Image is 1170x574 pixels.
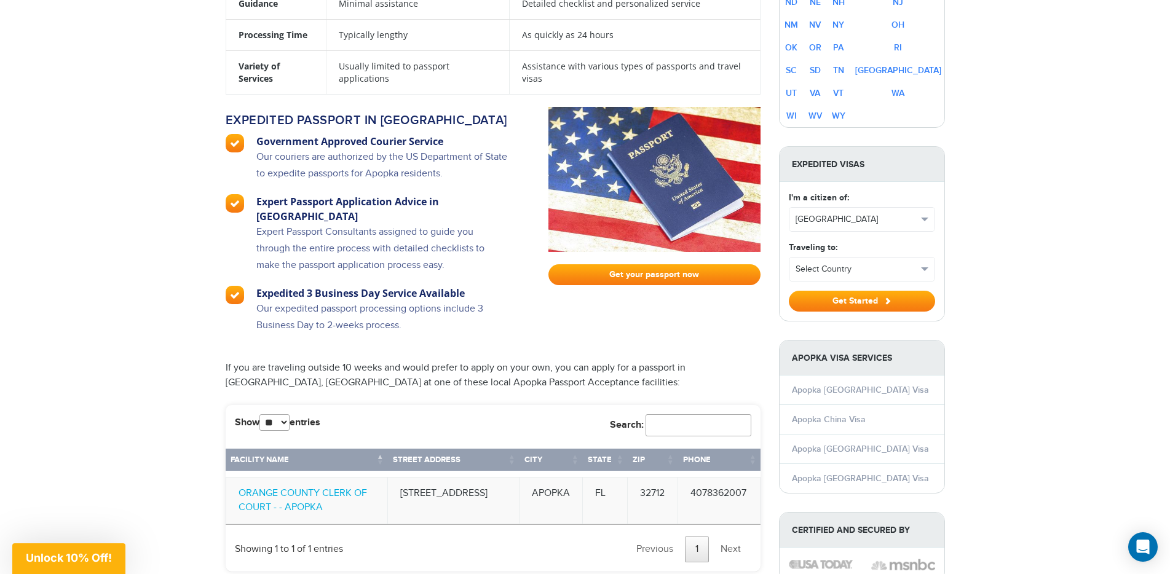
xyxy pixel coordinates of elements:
[792,444,929,454] a: Apopka [GEOGRAPHIC_DATA] Visa
[786,88,797,98] a: UT
[583,477,628,525] td: FL
[12,543,125,574] div: Unlock 10% Off!
[388,449,520,477] th: Street Address: activate to sort column ascending
[808,111,822,121] a: WV
[239,29,307,41] strong: Processing Time
[796,263,917,275] span: Select Country
[256,134,509,149] h3: Government Approved Courier Service
[678,477,760,525] td: 4078362007
[226,107,530,346] a: Expedited passport in [GEOGRAPHIC_DATA] Government Approved Courier Service Our couriers are auth...
[548,264,761,285] a: Get your passport now
[810,88,820,98] a: VA
[548,107,761,252] img: passport-fast
[780,340,944,375] strong: Apopka Visa Services
[256,224,509,286] p: Expert Passport Consultants assigned to guide you through the entire process with detailed checkl...
[326,19,509,50] td: Typically lengthy
[509,50,760,94] td: Assistance with various types of passports and travel visas
[235,534,343,556] div: Showing 1 to 1 of 1 entries
[810,65,821,76] a: SD
[891,88,904,98] a: WA
[789,191,849,204] label: I'm a citizen of:
[628,477,678,525] td: 32712
[789,560,853,568] img: image description
[239,60,280,84] strong: Variety of Services
[833,88,844,98] a: VT
[786,111,797,121] a: WI
[685,537,709,562] a: 1
[809,20,821,30] a: NV
[610,414,751,436] label: Search:
[678,449,760,477] th: Phone: activate to sort column ascending
[256,149,509,194] p: Our couriers are authorized by the US Department of State to expedite passports for Apopka reside...
[833,65,844,76] a: TN
[583,449,628,477] th: State: activate to sort column ascending
[326,50,509,94] td: Usually limited to passport applications
[891,20,904,30] a: OH
[646,414,751,436] input: Search:
[792,385,929,395] a: Apopka [GEOGRAPHIC_DATA] Visa
[259,414,290,431] select: Showentries
[792,414,866,425] a: Apopka China Visa
[855,65,941,76] a: [GEOGRAPHIC_DATA]
[789,241,837,254] label: Traveling to:
[26,551,112,564] span: Unlock 10% Off!
[710,537,751,562] a: Next
[1128,532,1158,562] div: Open Intercom Messenger
[256,286,509,301] h3: Expedited 3 Business Day Service Available
[256,194,509,224] h3: Expert Passport Application Advice in [GEOGRAPHIC_DATA]
[226,113,509,128] h2: Expedited passport in [GEOGRAPHIC_DATA]
[388,477,520,525] td: [STREET_ADDRESS]
[833,42,844,53] a: PA
[894,42,902,53] a: RI
[239,487,367,513] a: ORANGE COUNTY CLERK OF COURT - - APOPKA
[796,213,917,226] span: [GEOGRAPHIC_DATA]
[789,208,935,231] button: [GEOGRAPHIC_DATA]
[832,20,844,30] a: NY
[520,477,583,525] td: APOPKA
[832,111,845,121] a: WY
[809,42,821,53] a: OR
[789,258,935,281] button: Select Country
[509,19,760,50] td: As quickly as 24 hours
[785,42,797,53] a: OK
[789,291,935,312] button: Get Started
[871,557,935,572] img: image description
[235,414,320,431] label: Show entries
[226,361,761,390] p: If you are traveling outside 10 weeks and would prefer to apply on your own, you can apply for a ...
[785,20,798,30] a: NM
[226,449,388,477] th: Facility Name: activate to sort column descending
[626,537,684,562] a: Previous
[780,513,944,548] strong: Certified and Secured by
[256,301,509,346] p: Our expedited passport processing options include 3 Business Day to 2-weeks process.
[780,147,944,182] strong: Expedited Visas
[628,449,678,477] th: Zip: activate to sort column ascending
[792,473,929,484] a: Apopka [GEOGRAPHIC_DATA] Visa
[520,449,583,477] th: City: activate to sort column ascending
[786,65,797,76] a: SC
